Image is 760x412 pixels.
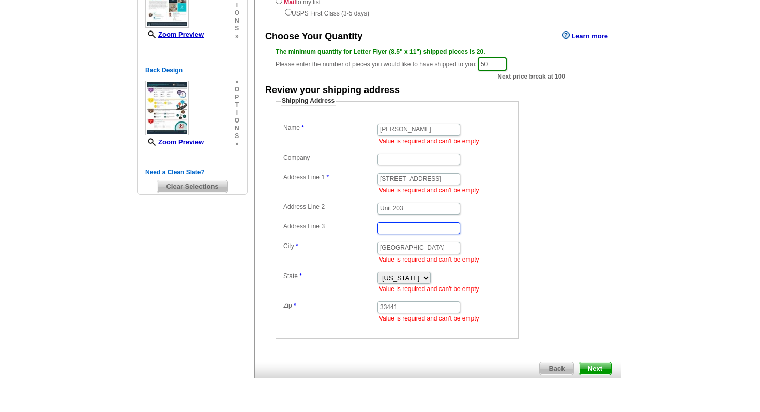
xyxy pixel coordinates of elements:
[235,33,239,40] span: »
[283,301,376,310] label: Zip
[379,137,513,146] li: Value is required and can't be empty
[235,117,239,125] span: o
[281,97,336,106] legend: Shipping Address
[553,172,760,412] iframe: LiveChat chat widget
[235,140,239,148] span: »
[235,17,239,25] span: n
[283,154,376,162] label: Company
[283,173,376,182] label: Address Line 1
[283,203,376,211] label: Address Line 2
[539,362,574,375] a: Back
[235,86,239,94] span: o
[235,125,239,132] span: n
[145,30,204,38] a: Zoom Preview
[265,30,362,43] div: Choose Your Quantity
[276,47,600,72] div: Please enter the number of pieces you would like to have shipped to you:
[379,255,513,264] li: Value is required and can't be empty
[235,101,239,109] span: t
[235,109,239,117] span: i
[379,314,513,323] li: Value is required and can't be empty
[379,285,513,294] li: Value is required and can't be empty
[276,7,600,18] div: USPS First Class (3-5 days)
[283,272,376,281] label: State
[283,124,376,132] label: Name
[235,132,239,140] span: s
[235,2,239,9] span: i
[265,84,400,97] div: Review your shipping address
[276,47,600,56] div: The minimum quantity for Letter Flyer (8.5" x 11") shipped pieces is 20.
[497,72,565,81] span: Next price break at 100
[379,186,513,195] li: Value is required and can't be empty
[157,180,227,193] span: Clear Selections
[283,242,376,251] label: City
[540,362,573,375] span: Back
[235,9,239,17] span: o
[145,167,239,177] h5: Need a Clean Slate?
[283,222,376,231] label: Address Line 3
[145,138,204,146] a: Zoom Preview
[235,94,239,101] span: p
[235,25,239,33] span: s
[145,81,189,135] img: small-thumb.jpg
[145,66,239,75] h5: Back Design
[235,78,239,86] span: »
[562,31,608,39] a: Learn more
